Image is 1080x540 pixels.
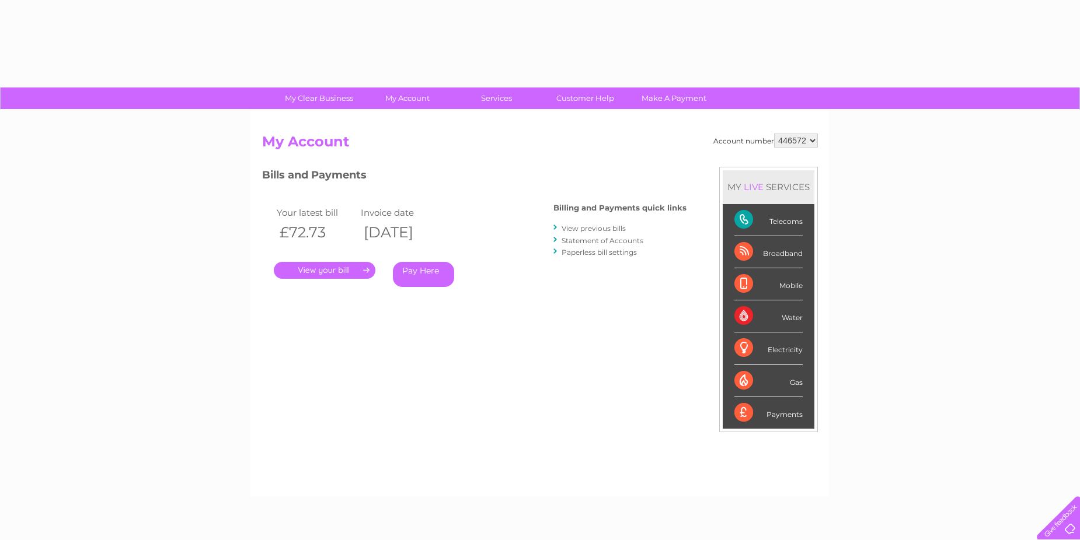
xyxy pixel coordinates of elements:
div: Broadband [734,236,803,268]
div: LIVE [741,181,766,192]
a: Services [448,87,545,109]
a: My Clear Business [271,87,367,109]
h2: My Account [262,134,818,156]
h4: Billing and Payments quick links [553,204,687,212]
a: My Account [360,87,456,109]
div: MY SERVICES [723,170,814,204]
div: Account number [713,134,818,148]
a: Customer Help [537,87,633,109]
td: Your latest bill [274,205,358,220]
div: Electricity [734,332,803,364]
a: Make A Payment [626,87,722,109]
th: £72.73 [274,220,358,244]
h3: Bills and Payments [262,167,687,187]
div: Payments [734,397,803,429]
th: [DATE] [358,220,442,244]
div: Water [734,300,803,332]
div: Mobile [734,268,803,300]
td: Invoice date [358,205,442,220]
div: Telecoms [734,204,803,236]
a: . [274,262,375,279]
a: Pay Here [393,262,454,287]
a: Statement of Accounts [562,236,643,245]
div: Gas [734,365,803,397]
a: Paperless bill settings [562,248,637,257]
a: View previous bills [562,224,626,233]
